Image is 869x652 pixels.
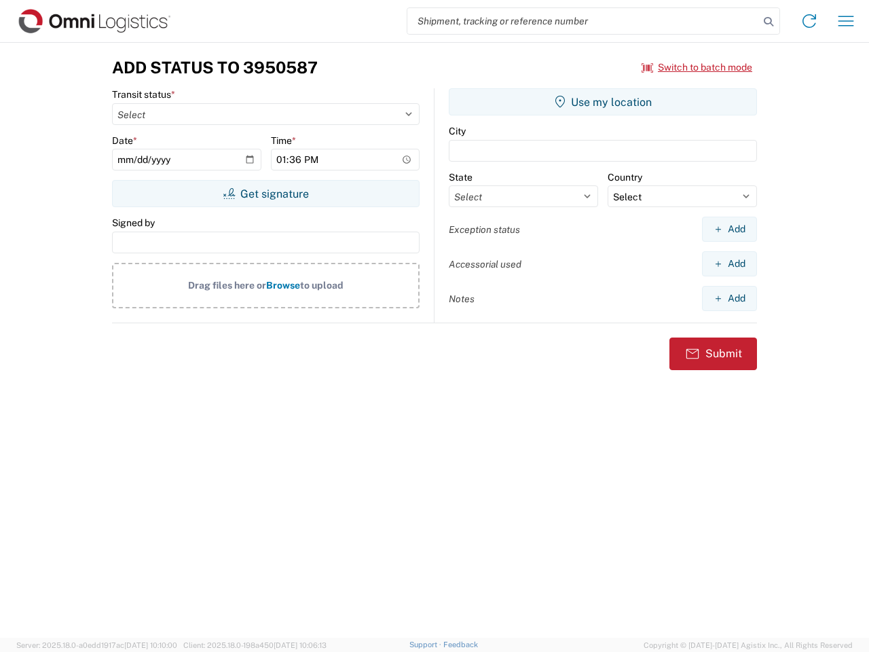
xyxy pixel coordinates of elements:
[112,217,155,229] label: Signed by
[702,251,757,276] button: Add
[274,641,327,649] span: [DATE] 10:06:13
[642,56,752,79] button: Switch to batch mode
[112,88,175,101] label: Transit status
[449,88,757,115] button: Use my location
[266,280,300,291] span: Browse
[608,171,642,183] label: Country
[300,280,344,291] span: to upload
[409,640,443,649] a: Support
[702,286,757,311] button: Add
[702,217,757,242] button: Add
[449,223,520,236] label: Exception status
[112,58,318,77] h3: Add Status to 3950587
[112,134,137,147] label: Date
[449,258,521,270] label: Accessorial used
[449,293,475,305] label: Notes
[644,639,853,651] span: Copyright © [DATE]-[DATE] Agistix Inc., All Rights Reserved
[271,134,296,147] label: Time
[183,641,327,649] span: Client: 2025.18.0-198a450
[443,640,478,649] a: Feedback
[669,338,757,370] button: Submit
[112,180,420,207] button: Get signature
[16,641,177,649] span: Server: 2025.18.0-a0edd1917ac
[407,8,759,34] input: Shipment, tracking or reference number
[124,641,177,649] span: [DATE] 10:10:00
[449,171,473,183] label: State
[188,280,266,291] span: Drag files here or
[449,125,466,137] label: City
